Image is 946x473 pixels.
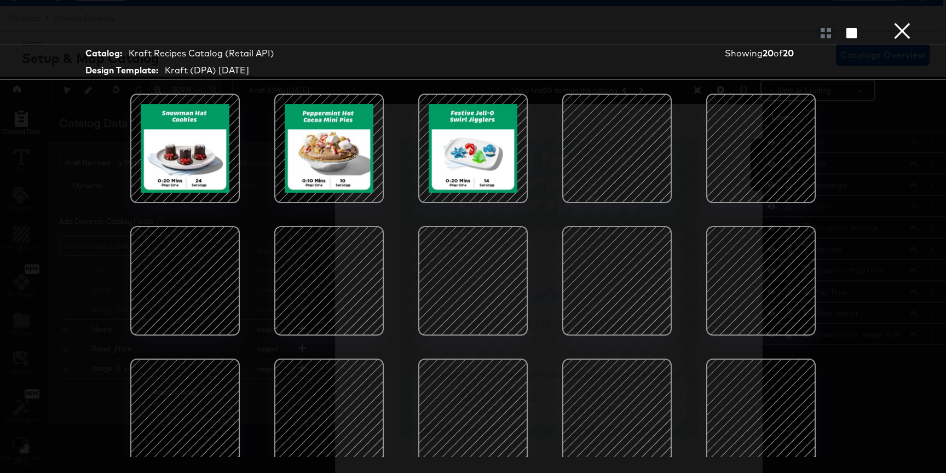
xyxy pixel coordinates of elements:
[763,48,774,59] strong: 20
[129,47,274,60] div: Kraft Recipes Catalog (Retail API)
[783,48,794,59] strong: 20
[725,47,842,60] div: Showing of
[85,64,158,77] strong: Design Template:
[85,47,122,60] strong: Catalog:
[165,64,249,77] div: Kraft (DPA) [DATE]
